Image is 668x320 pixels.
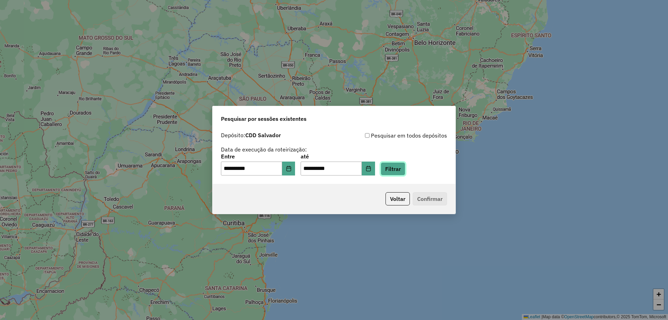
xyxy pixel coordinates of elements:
span: Pesquisar por sessões existentes [221,115,307,123]
button: Filtrar [381,162,405,175]
label: até [301,152,375,161]
button: Choose Date [282,162,295,175]
label: Depósito: [221,131,281,139]
label: Entre [221,152,295,161]
button: Choose Date [362,162,375,175]
label: Data de execução da roteirização: [221,145,307,154]
div: Pesquisar em todos depósitos [334,131,447,140]
button: Voltar [385,192,410,205]
strong: CDD Salvador [245,132,281,139]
